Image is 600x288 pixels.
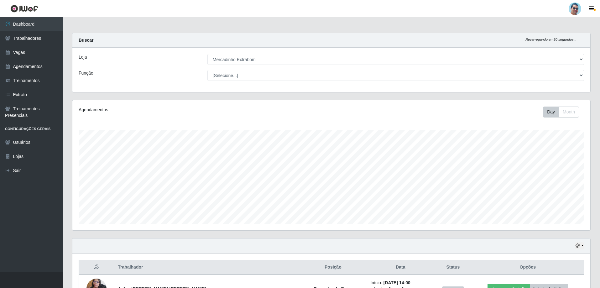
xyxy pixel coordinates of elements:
label: Loja [79,54,87,60]
img: CoreUI Logo [10,5,38,13]
th: Trabalhador [114,260,299,275]
button: Day [543,107,559,118]
th: Opções [472,260,584,275]
button: Month [559,107,579,118]
time: [DATE] 14:00 [383,280,410,285]
label: Função [79,70,93,76]
th: Posição [299,260,367,275]
strong: Buscar [79,38,93,43]
i: Recarregando em 30 segundos... [525,38,577,41]
th: Status [434,260,472,275]
div: Agendamentos [79,107,284,113]
div: Toolbar with button groups [543,107,584,118]
div: First group [543,107,579,118]
li: Início: [370,280,430,286]
th: Data [367,260,434,275]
